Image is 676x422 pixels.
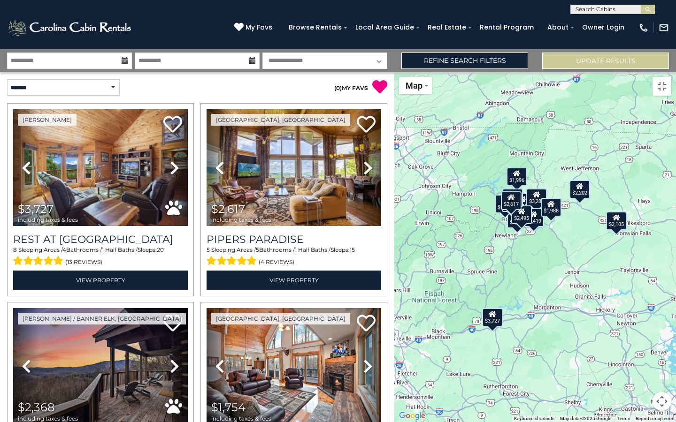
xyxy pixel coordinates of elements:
[211,114,350,126] a: [GEOGRAPHIC_DATA], [GEOGRAPHIC_DATA]
[357,115,376,135] a: Add to favorites
[334,84,368,91] a: (0)MY FAVS
[18,217,78,223] span: including taxes & fees
[526,188,547,207] div: $3,283
[653,392,671,411] button: Map camera controls
[102,246,138,253] span: 1 Half Baths /
[653,77,671,96] button: Toggle fullscreen view
[560,416,611,421] span: Map data ©2025 Google
[62,246,66,253] span: 4
[13,233,188,246] a: Rest at [GEOGRAPHIC_DATA]
[211,217,271,223] span: including taxes & fees
[295,246,330,253] span: 1 Half Baths /
[350,246,355,253] span: 15
[336,84,340,91] span: 0
[406,81,422,90] span: Map
[495,195,515,213] div: $2,335
[157,246,164,253] span: 20
[207,246,210,253] span: 5
[18,313,186,324] a: [PERSON_NAME] / Banner Elk, [GEOGRAPHIC_DATA]
[507,210,528,228] div: $3,014
[514,415,554,422] button: Keyboard shortcuts
[13,271,188,290] a: View Property
[284,20,346,35] a: Browse Rentals
[501,191,522,210] div: $2,617
[234,23,275,33] a: My Favs
[357,314,376,334] a: Add to favorites
[256,246,259,253] span: 5
[542,53,669,69] button: Update Results
[659,23,669,33] img: mail-regular-white.png
[207,271,381,290] a: View Property
[18,415,78,422] span: including taxes & fees
[507,167,527,186] div: $1,996
[13,233,188,246] h3: Rest at Mountain Crest
[482,308,503,327] div: $3,727
[207,233,381,246] a: Pipers Paradise
[423,20,471,35] a: Real Estate
[211,202,245,216] span: $2,617
[577,20,629,35] a: Owner Login
[207,109,381,226] img: thumbnail_166630216.jpeg
[18,114,77,126] a: [PERSON_NAME]
[401,53,528,69] a: Refine Search Filters
[636,416,673,421] a: Report a map error
[13,109,188,226] img: thumbnail_164747674.jpeg
[207,246,381,268] div: Sleeping Areas / Bathrooms / Sleeps:
[475,20,538,35] a: Rental Program
[259,256,294,268] span: (4 reviews)
[13,246,188,268] div: Sleeping Areas / Bathrooms / Sleeps:
[541,198,561,217] div: $1,988
[569,180,590,199] div: $2,202
[18,400,54,414] span: $2,368
[18,202,54,216] span: $3,727
[65,256,102,268] span: (13 reviews)
[617,416,630,421] a: Terms
[399,77,432,94] button: Change map style
[246,23,272,32] span: My Favs
[523,208,544,227] div: $2,419
[163,115,182,135] a: Add to favorites
[13,246,17,253] span: 8
[334,84,342,91] span: ( )
[211,400,246,414] span: $1,754
[543,20,573,35] a: About
[397,410,428,422] img: Google
[502,188,523,207] div: $2,024
[351,20,419,35] a: Local Area Guide
[638,23,649,33] img: phone-regular-white.png
[397,410,428,422] a: Open this area in Google Maps (opens a new window)
[7,18,134,37] img: White-1-2.png
[606,211,627,230] div: $2,105
[211,415,271,422] span: including taxes & fees
[211,313,350,324] a: [GEOGRAPHIC_DATA], [GEOGRAPHIC_DATA]
[511,205,532,224] div: $2,495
